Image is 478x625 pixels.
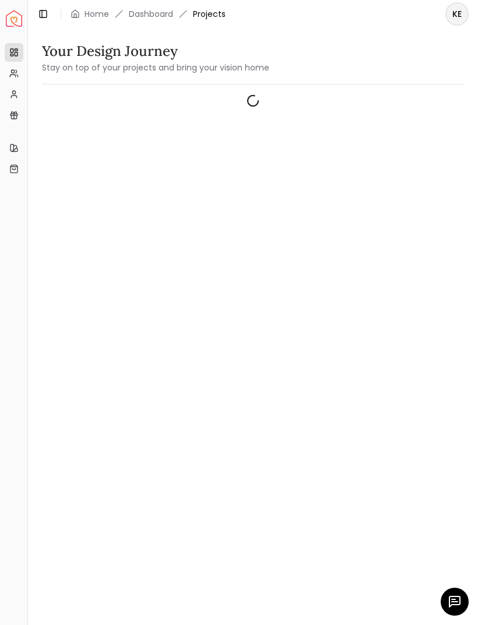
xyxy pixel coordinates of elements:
[445,2,469,26] button: KE
[6,10,22,27] a: Spacejoy
[71,8,226,20] nav: breadcrumb
[42,62,269,73] small: Stay on top of your projects and bring your vision home
[85,8,109,20] a: Home
[447,3,468,24] span: KE
[42,42,269,61] h3: Your Design Journey
[129,8,173,20] a: Dashboard
[193,8,226,20] span: Projects
[6,10,22,27] img: Spacejoy Logo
